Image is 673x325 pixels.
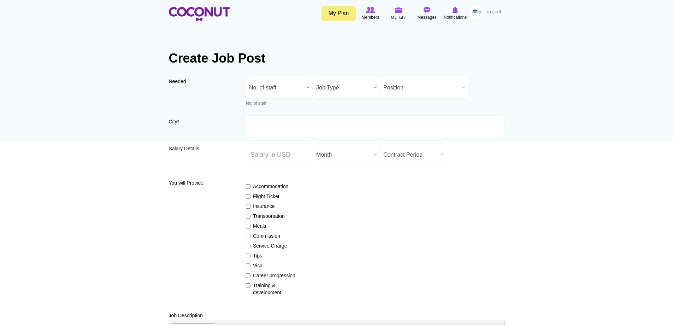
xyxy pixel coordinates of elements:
span: Month [316,144,371,166]
span: Messages [417,14,437,21]
label: Insurance [246,203,297,210]
span: Needed [169,79,186,84]
label: Flight Ticket [246,193,297,200]
label: Career progression [246,272,297,279]
span: No. of staff [249,76,303,99]
input: Salary in USD [246,143,313,166]
input: Tips [246,254,250,258]
img: My Jobs [395,7,403,13]
input: Meals [246,224,250,228]
input: Insurance [246,204,250,209]
span: My Jobs [391,14,407,21]
label: Tips [246,252,297,259]
label: Service Charge [246,242,297,249]
label: Commission [246,232,297,239]
a: Notifications Notifications [441,5,470,22]
span: Notifications [444,14,467,21]
input: Accommodation [246,184,250,189]
a: Messages Messages [413,5,441,22]
span: Position [383,76,459,99]
label: Transportation [246,213,297,220]
img: Home [169,7,230,21]
label: You will Provide [169,179,236,186]
label: Visa [246,262,297,269]
label: Job Description [169,312,203,319]
a: Browse Members Members [356,5,385,22]
span: Contract Period [383,144,438,166]
img: Browse Members [366,7,375,13]
input: Flight Ticket [246,194,250,199]
label: City [169,118,236,130]
input: Visa [246,263,250,268]
div: No. of staff [246,100,313,106]
label: Meals [246,222,297,230]
span: Job Type [316,76,371,99]
a: My Plan [321,6,356,21]
label: Training & development [246,282,297,296]
input: Training & development [246,283,250,288]
img: Notifications [452,7,458,13]
input: Commission [246,234,250,238]
input: Transportation [246,214,250,219]
input: Career progression [246,273,250,278]
span: This field is required. [177,119,179,124]
label: Accommodation [246,183,297,190]
a: العربية [484,5,504,19]
span: Salary Details [169,146,199,151]
img: Messages [424,7,431,13]
h1: Create Job Post [169,51,504,65]
a: My Jobs My Jobs [385,5,413,22]
span: Members [361,14,379,21]
input: Service Charge [246,244,250,248]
